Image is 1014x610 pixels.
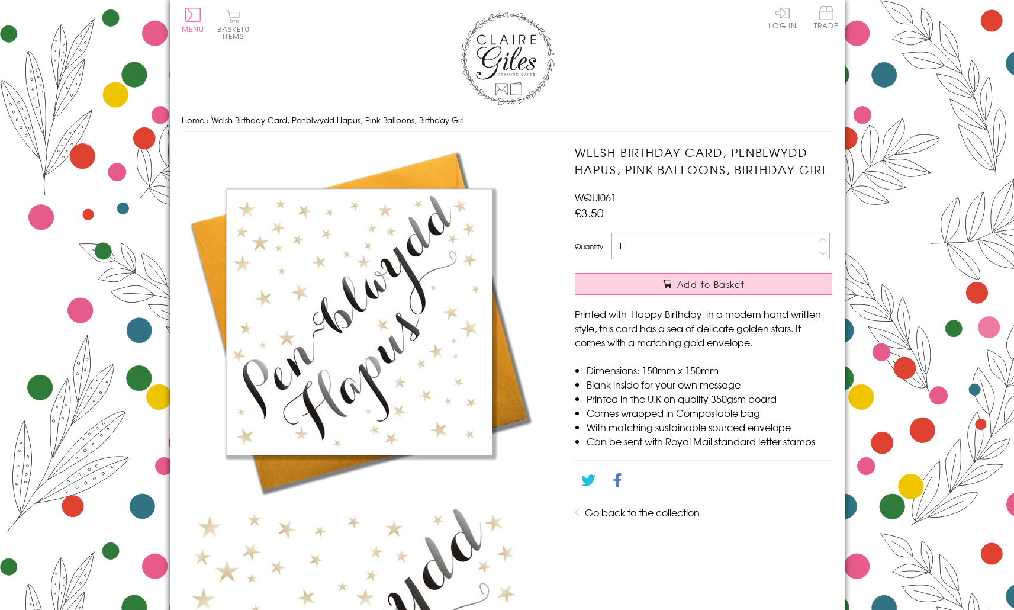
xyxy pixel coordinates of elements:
[587,377,832,391] li: Blank inside for your own message
[575,307,832,349] p: Printed with 'Happy Birthday' in a modern hand written style, this card has a sea of delicate gol...
[182,108,833,133] nav: breadcrumbs
[575,144,832,178] h1: Welsh Birthday Card, Penblwydd Hapus, Pink Balloons, Birthday Girl
[587,420,832,434] li: With matching sustainable sourced envelope
[207,114,209,126] span: ›
[587,406,832,420] li: Comes wrapped in Compostable bag
[182,144,537,499] img: Welsh Birthday Card, Penblwydd Hapus, Pink Balloons, Birthday Girl
[575,273,832,295] button: Add to Basket
[211,114,464,126] span: Welsh Birthday Card, Penblwydd Hapus, Pink Balloons, Birthday Girl
[585,505,700,519] a: Go back to the collection
[768,6,797,29] a: Log In
[575,204,604,221] span: £3.50
[575,241,603,252] label: Quantity
[182,8,205,33] button: Menu
[587,363,832,377] li: Dimensions: 150mm x 150mm
[217,9,250,40] button: Basket0 items
[575,190,616,204] span: WQUI061
[460,12,555,105] img: Claire Giles Greetings Cards
[223,24,250,41] span: 0 items
[182,24,205,34] span: Menu
[814,6,839,29] span: Trade
[587,434,832,448] li: Can be sent with Royal Mail standard letter stamps
[677,278,745,290] span: Add to Basket
[814,6,839,31] a: Trade
[587,391,832,406] li: Printed in the U.K on quality 350gsm board
[182,114,204,126] a: Home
